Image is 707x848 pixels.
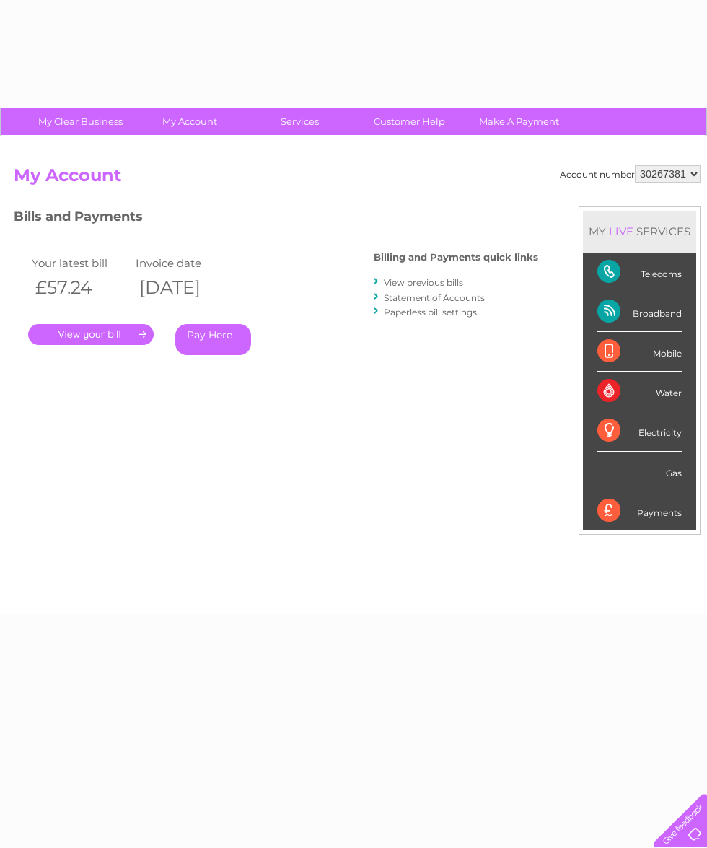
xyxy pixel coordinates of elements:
a: Statement of Accounts [384,292,485,303]
div: MY SERVICES [583,211,696,252]
div: Electricity [597,411,682,451]
div: LIVE [606,224,636,238]
div: Water [597,372,682,411]
h4: Billing and Payments quick links [374,252,538,263]
h2: My Account [14,165,701,193]
a: My Account [131,108,250,135]
div: Mobile [597,332,682,372]
a: Customer Help [350,108,469,135]
a: View previous bills [384,277,463,288]
th: £57.24 [28,273,132,302]
a: Paperless bill settings [384,307,477,318]
td: Invoice date [132,253,236,273]
div: Account number [560,165,701,183]
a: . [28,324,154,345]
a: Make A Payment [460,108,579,135]
a: Pay Here [175,324,251,355]
th: [DATE] [132,273,236,302]
a: Services [240,108,359,135]
a: My Clear Business [21,108,140,135]
div: Payments [597,491,682,530]
div: Broadband [597,292,682,332]
h3: Bills and Payments [14,206,538,232]
div: Telecoms [597,253,682,292]
td: Your latest bill [28,253,132,273]
div: Gas [597,452,682,491]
